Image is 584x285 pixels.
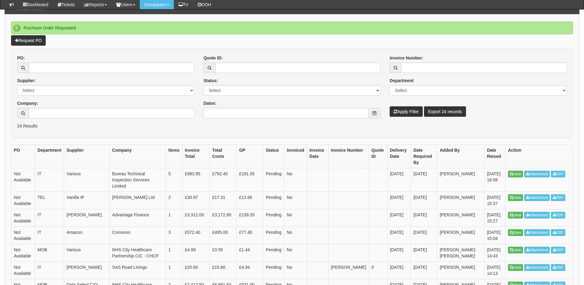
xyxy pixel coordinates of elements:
td: £20.60 [182,261,209,279]
td: £13.66 [236,192,263,209]
label: PO: [17,55,25,61]
td: Pending [263,209,284,226]
th: Delivery Date [387,144,411,168]
label: Supplier: [17,78,36,84]
a: Export 24 records [424,106,466,117]
td: £191.55 [236,168,263,192]
td: [PERSON_NAME] [328,261,369,279]
td: [PERSON_NAME]-[PERSON_NAME] [437,244,484,261]
a: View [508,212,523,218]
td: [DATE] [411,192,437,209]
td: [DATE] 14:43 [484,244,506,261]
td: [DATE] [387,261,411,279]
td: [DATE] [387,168,411,192]
td: [DATE] 16:58 [484,168,506,192]
td: 5 [166,168,182,192]
td: Pending [263,226,284,244]
a: View [508,247,523,253]
td: [DATE] [411,261,437,279]
td: [PERSON_NAME] [64,261,110,279]
th: Department [35,144,64,168]
td: [PERSON_NAME] [437,261,484,279]
button: Apply Filter [390,106,423,117]
a: View [508,264,523,271]
th: Items [166,144,182,168]
td: 2 [166,192,182,209]
th: Supplier [64,144,110,168]
th: GP [236,144,263,168]
td: [DATE] [387,226,411,244]
a: Attachment [524,212,550,218]
p: 24 Results [17,123,567,129]
label: Company: [17,100,38,106]
td: 1 [166,209,182,226]
td: £983.95 [182,168,209,192]
td: Pending [263,192,284,209]
td: £4.99 [182,244,209,261]
td: IT [35,226,64,244]
th: Invoiced [284,144,307,168]
td: Not Available [11,192,35,209]
td: [DATE] [387,209,411,226]
td: [PERSON_NAME] Ltd [109,192,166,209]
td: Not Available [11,168,35,192]
label: Invoice Number: [390,55,423,61]
td: [DATE] [411,209,437,226]
td: [PERSON_NAME] [437,209,484,226]
td: Amazon [64,226,110,244]
td: [DATE] 15:37 [484,192,506,209]
th: Added By [437,144,484,168]
th: Total Costs [210,144,237,168]
th: Action [506,144,573,168]
td: [PERSON_NAME] [64,209,110,226]
label: Quote ID: [204,55,223,61]
td: £792.40 [210,168,237,192]
a: PDF [551,194,565,201]
td: £495.00 [210,226,237,244]
td: £139.20 [236,209,263,226]
td: Various [64,168,110,192]
td: £3,312.00 [182,209,209,226]
td: Various [64,244,110,261]
a: View [508,194,523,201]
td: No [284,261,307,279]
td: [PERSON_NAME] [437,192,484,209]
td: Bureau Technical Inspection Services Limited [109,168,166,192]
td: [DATE] [411,226,437,244]
td: £4.94 [236,261,263,279]
td: [PERSON_NAME] [437,168,484,192]
td: Not Available [11,209,35,226]
th: Date Required By [411,144,437,168]
td: IT [35,168,64,192]
td: 0 [369,261,387,279]
td: [DATE] 15:04 [484,226,506,244]
td: No [284,168,307,192]
td: 1 [166,244,182,261]
label: Dates: [204,100,217,106]
td: [PERSON_NAME] [437,226,484,244]
th: Company [109,144,166,168]
td: No [284,244,307,261]
td: IT [35,209,64,226]
th: Date Raised [484,144,506,168]
td: £15.66 [210,261,237,279]
th: Invoice Total [182,144,209,168]
td: [DATE] [411,168,437,192]
td: TEL [35,192,64,209]
td: £3.55 [210,244,237,261]
td: Pending [263,261,284,279]
td: No [284,192,307,209]
td: £17.31 [210,192,237,209]
a: Attachment [524,194,550,201]
th: Status [263,144,284,168]
label: Status: [204,78,218,84]
a: PDF [551,171,565,177]
td: [DATE] [387,192,411,209]
td: No [284,226,307,244]
a: PDF [551,247,565,253]
td: £30.97 [182,192,209,209]
a: View [508,171,523,177]
td: MOB [35,244,64,261]
td: [DATE] 15:27 [484,209,506,226]
td: £77.40 [236,226,263,244]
